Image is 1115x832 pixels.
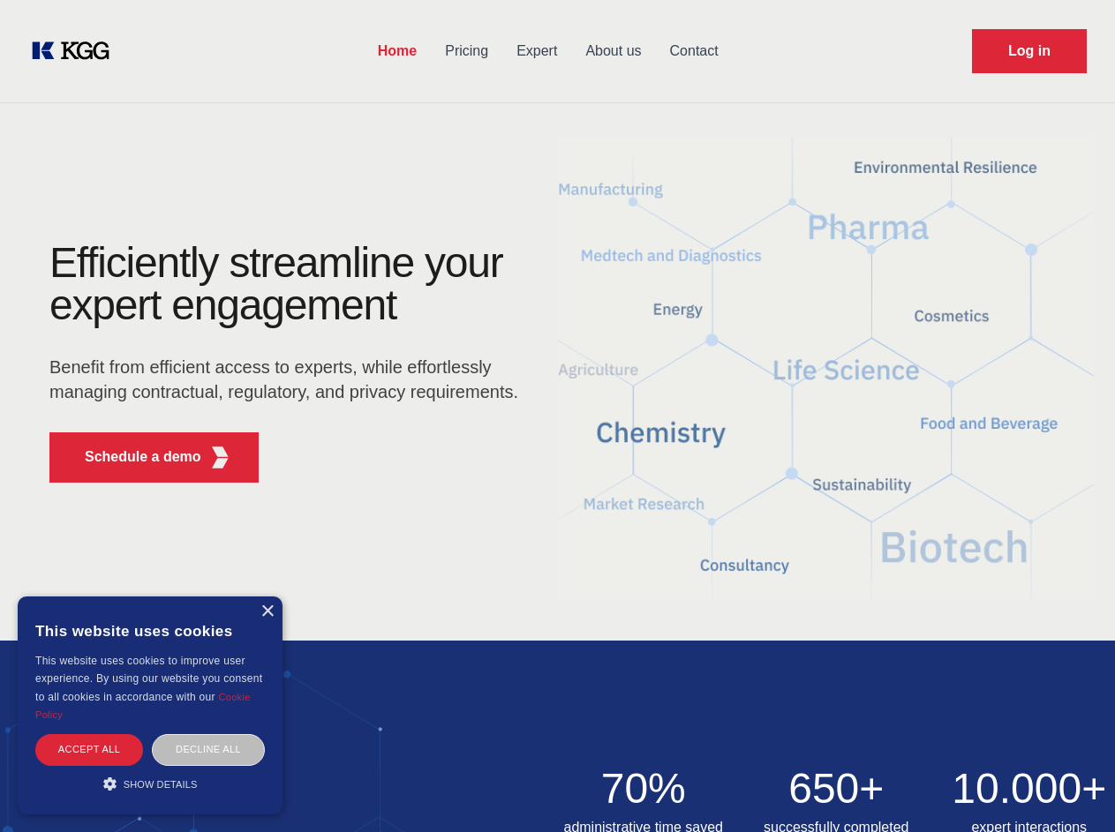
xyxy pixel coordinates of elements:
button: Schedule a demoKGG Fifth Element RED [49,432,259,483]
h2: 650+ [750,768,923,810]
div: This website uses cookies [35,610,265,652]
a: Contact [656,28,733,74]
p: Benefit from efficient access to experts, while effortlessly managing contractual, regulatory, an... [49,355,530,404]
div: Decline all [152,734,265,765]
iframe: Chat Widget [1027,747,1115,832]
span: This website uses cookies to improve user experience. By using our website you consent to all coo... [35,655,262,703]
img: KGG Fifth Element RED [209,446,231,468]
h2: 70% [558,768,730,810]
a: Home [364,28,431,74]
a: Cookie Policy [35,692,251,720]
h1: Efficiently streamline your expert engagement [49,242,530,326]
div: Accept all [35,734,143,765]
img: KGG Fifth Element RED [558,115,1095,623]
a: Pricing [431,28,502,74]
div: Show details [35,775,265,792]
p: Schedule a demo [85,446,201,468]
a: KOL Knowledge Platform: Talk to Key External Experts (KEE) [28,37,124,65]
a: Request Demo [972,29,1087,73]
div: Close [260,605,274,618]
a: About us [571,28,655,74]
span: Show details [124,779,198,790]
a: Expert [502,28,571,74]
